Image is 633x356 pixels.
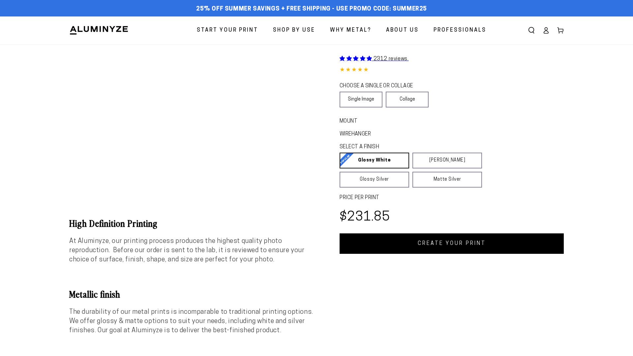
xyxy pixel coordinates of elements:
img: Aluminyze [69,25,129,35]
a: CREATE YOUR PRINT [340,233,564,254]
a: Single Image [340,92,382,107]
a: Matte Silver [412,172,482,188]
span: Start Your Print [197,26,258,35]
label: PRICE PER PRINT [340,194,564,202]
b: Metallic finish [69,287,120,300]
span: 25% off Summer Savings + Free Shipping - Use Promo Code: SUMMER25 [196,6,427,13]
span: Shop By Use [273,26,315,35]
div: 4.85 out of 5.0 stars [340,66,564,75]
span: At Aluminyze, our printing process produces the highest quality photo reproduction. Before our or... [69,238,305,263]
span: Why Metal? [330,26,371,35]
a: Glossy White [340,153,409,168]
b: High Definition Printing [69,217,158,229]
span: 2312 reviews. [374,56,409,62]
media-gallery: Gallery Viewer [69,44,316,209]
legend: SELECT A FINISH [340,143,466,151]
summary: Search our site [524,23,539,38]
a: Start Your Print [192,22,263,39]
a: Shop By Use [268,22,320,39]
a: Why Metal? [325,22,376,39]
legend: CHOOSE A SINGLE OR COLLAGE [340,82,423,90]
legend: WireHanger [340,131,359,138]
bdi: $231.85 [340,211,390,224]
span: The durability of our metal prints is incomparable to traditional printing options. We offer glos... [69,309,315,334]
a: Professionals [429,22,491,39]
a: About Us [381,22,424,39]
span: Professionals [434,26,486,35]
span: About Us [386,26,419,35]
a: [PERSON_NAME] [412,153,482,168]
a: Glossy Silver [340,172,409,188]
a: Collage [386,92,429,107]
a: 2312 reviews. [340,56,408,62]
legend: Mount [340,118,351,125]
